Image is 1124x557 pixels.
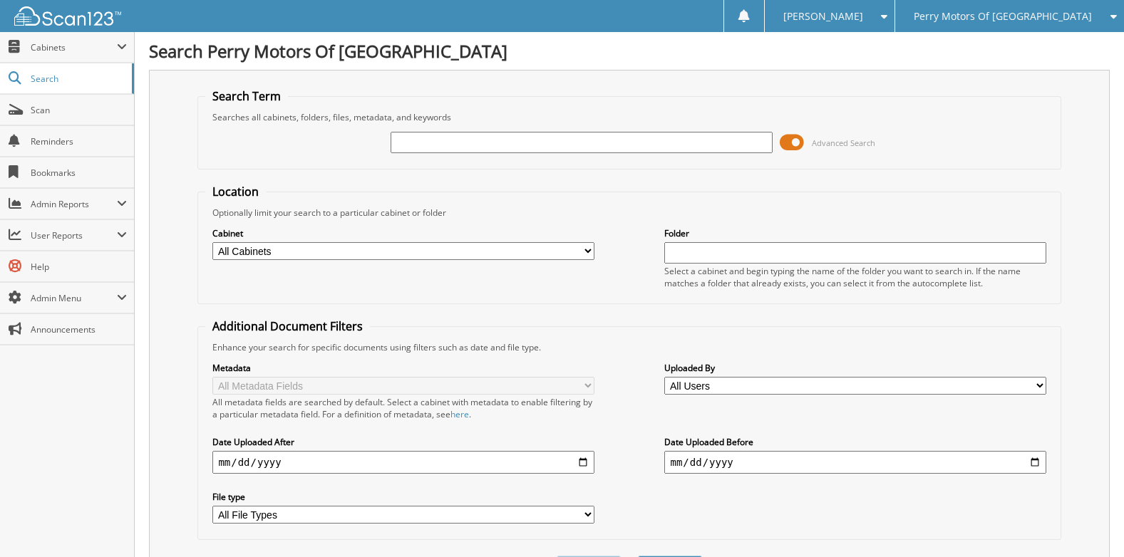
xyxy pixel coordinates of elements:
label: Date Uploaded Before [664,436,1046,448]
div: Optionally limit your search to a particular cabinet or folder [205,207,1053,219]
div: Select a cabinet and begin typing the name of the folder you want to search in. If the name match... [664,265,1046,289]
span: Announcements [31,323,127,335]
span: Perry Motors Of [GEOGRAPHIC_DATA] [914,12,1092,21]
span: [PERSON_NAME] [783,12,863,21]
label: Date Uploaded After [212,436,594,448]
div: Searches all cabinets, folders, files, metadata, and keywords [205,111,1053,123]
legend: Location [205,184,266,199]
span: Cabinets [31,41,117,53]
label: Metadata [212,362,594,374]
a: here [450,408,469,420]
span: User Reports [31,229,117,241]
legend: Search Term [205,88,288,104]
legend: Additional Document Filters [205,318,370,334]
label: Folder [664,227,1046,239]
span: Search [31,73,125,85]
h1: Search Perry Motors Of [GEOGRAPHIC_DATA] [149,39,1110,63]
span: Advanced Search [812,137,875,148]
input: start [212,451,594,474]
label: Cabinet [212,227,594,239]
div: Enhance your search for specific documents using filters such as date and file type. [205,341,1053,353]
span: Admin Menu [31,292,117,304]
span: Bookmarks [31,167,127,179]
label: File type [212,491,594,503]
input: end [664,451,1046,474]
label: Uploaded By [664,362,1046,374]
span: Reminders [31,135,127,147]
span: Admin Reports [31,198,117,210]
div: All metadata fields are searched by default. Select a cabinet with metadata to enable filtering b... [212,396,594,420]
img: scan123-logo-white.svg [14,6,121,26]
span: Help [31,261,127,273]
span: Scan [31,104,127,116]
